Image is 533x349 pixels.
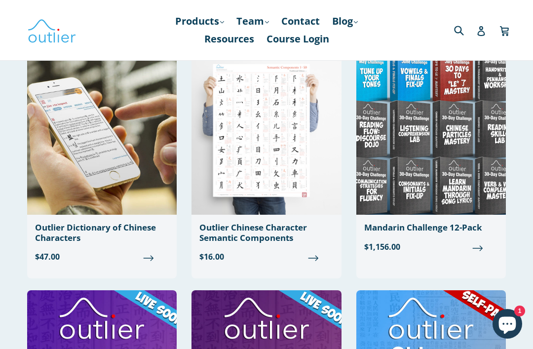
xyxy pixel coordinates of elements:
[191,44,341,271] a: Outlier Chinese Character Semantic Components $16.00
[35,251,169,263] span: $47.00
[199,30,259,48] a: Resources
[364,241,498,253] span: $1,156.00
[199,251,333,263] span: $16.00
[452,20,479,40] input: Search
[35,223,169,243] div: Outlier Dictionary of Chinese Characters
[231,12,274,30] a: Team
[327,12,363,30] a: Blog
[276,12,325,30] a: Contact
[356,44,506,215] img: Mandarin Challenge 12-Pack
[191,44,341,215] img: Outlier Chinese Character Semantic Components
[27,44,177,271] a: Outlier Dictionary of Chinese Characters $47.00
[490,309,525,341] inbox-online-store-chat: Shopify online store chat
[170,12,229,30] a: Products
[199,223,333,243] div: Outlier Chinese Character Semantic Components
[364,223,498,233] div: Mandarin Challenge 12-Pack
[27,16,76,44] img: Outlier Linguistics
[356,44,506,260] a: Mandarin Challenge 12-Pack $1,156.00
[27,44,177,215] img: Outlier Dictionary of Chinese Characters Outlier Linguistics
[262,30,334,48] a: Course Login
